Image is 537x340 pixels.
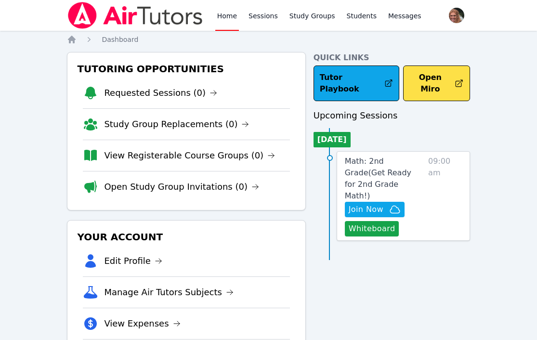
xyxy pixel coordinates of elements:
a: View Registerable Course Groups (0) [104,149,275,162]
a: Dashboard [102,35,138,44]
h4: Quick Links [314,52,470,64]
a: Edit Profile [104,254,162,268]
a: Requested Sessions (0) [104,86,217,100]
a: Open Study Group Invitations (0) [104,180,259,194]
span: Join Now [349,204,383,215]
h3: Your Account [75,228,297,246]
a: Math: 2nd Grade(Get Ready for 2nd Grade Math!) [345,156,424,202]
nav: Breadcrumb [67,35,470,44]
span: Math: 2nd Grade ( Get Ready for 2nd Grade Math! ) [345,157,411,200]
a: Study Group Replacements (0) [104,118,249,131]
a: View Expenses [104,317,180,330]
span: Messages [388,11,421,21]
a: Manage Air Tutors Subjects [104,286,234,299]
button: Join Now [345,202,405,217]
span: Dashboard [102,36,138,43]
span: 09:00 am [428,156,462,236]
li: [DATE] [314,132,351,147]
h3: Upcoming Sessions [314,109,470,122]
img: Air Tutors [67,2,203,29]
a: Tutor Playbook [314,65,400,101]
button: Open Miro [403,65,470,101]
button: Whiteboard [345,221,399,236]
h3: Tutoring Opportunities [75,60,297,78]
